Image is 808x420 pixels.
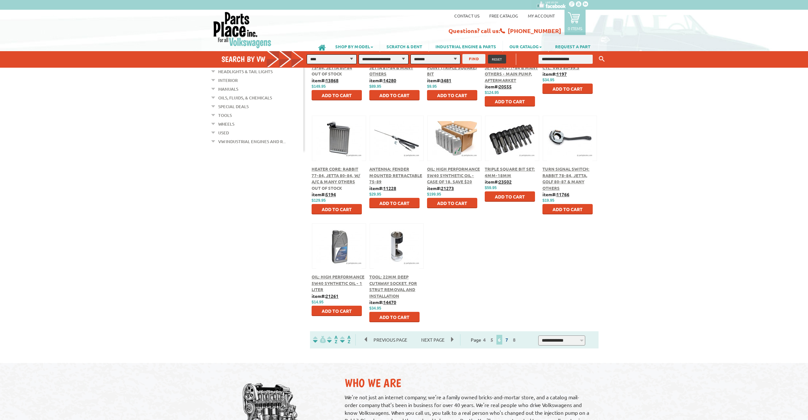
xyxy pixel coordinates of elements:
b: item#: [312,191,336,197]
button: Add to Cart [312,306,362,316]
u: 20555 [499,84,512,89]
a: Manuals [218,85,238,93]
a: Contact us [454,13,480,18]
span: $14.95 [312,300,324,304]
a: Antenna: Fender Mounted Retractable 75-89 [369,166,422,184]
a: Previous Page [365,337,415,343]
b: item#: [312,293,339,299]
a: Oil Pan: 5Qt For Most 4 Cyl. VWs 80-99.5 [542,58,596,70]
a: Oil: High Performance 5w40 Synthetic Oil - Case of 18, Save $20 [427,166,480,184]
span: $124.95 [485,90,499,95]
button: FIND [462,54,485,64]
a: Free Catalog [489,13,518,18]
span: Previous Page [367,335,414,345]
u: 5194 [326,191,336,197]
a: 8 [511,337,517,343]
u: 21261 [326,293,339,299]
b: item#: [312,77,339,83]
a: Tool: 22mm Deep Cutaway Socket. For strut removal and installation [369,274,417,299]
a: Fuel Pump: Rabbit, Jetta Gas 77-84 & Many Others - Main Pump, Aftermarket [485,58,538,83]
span: $29.95 [369,192,381,197]
span: Add to Cart [553,206,583,212]
span: Add to Cart [322,308,352,314]
span: Add to Cart [322,92,352,98]
span: $59.95 [485,186,497,190]
div: Page [460,334,528,346]
u: 3481 [441,77,451,83]
b: item#: [542,191,569,197]
u: 13868 [326,77,339,83]
img: Sort by Sales Rank [339,336,352,343]
a: 0 items [564,10,586,35]
u: 14280 [383,77,396,83]
img: Parts Place Inc! [213,11,272,49]
a: VW Industrial Engines and R... [218,137,286,146]
span: $19.95 [542,198,554,203]
span: Add to Cart [495,194,525,199]
b: item#: [427,185,454,191]
span: Add to Cart [379,200,410,206]
a: Special Deals [218,102,249,111]
button: Add to Cart [542,84,593,94]
u: 21273 [441,185,454,191]
button: Add to Cart [427,198,477,208]
button: Add to Cart [485,96,535,107]
a: Used [218,129,229,137]
b: item#: [369,299,396,305]
u: 1197 [556,71,567,77]
b: item#: [485,84,512,89]
span: $9.95 [427,84,437,89]
button: Add to Cart [542,204,593,214]
a: SHOP BY MODEL [329,41,380,52]
a: Interior [218,76,238,85]
button: Add to Cart [312,204,362,214]
img: filterpricelow.svg [313,336,326,343]
h4: Search by VW [221,54,310,64]
span: $34.95 [369,306,381,311]
a: Headlights & Tail Lights [218,67,273,76]
span: $149.95 [312,84,326,89]
u: 23502 [499,179,512,185]
a: SCRATCH & DENT [380,41,429,52]
span: Add to Cart [379,92,410,98]
span: $89.95 [369,84,381,89]
span: Strut: Front, Rabbit 75-84, Jetta 80-84 [312,58,359,70]
button: Add to Cart [485,191,535,202]
a: Triple Square Bit Set: 4mm-18mm [485,166,535,178]
button: RESET [488,55,506,63]
span: Add to Cart [379,314,410,320]
p: 0 items [568,26,582,31]
a: OUR CATALOG [503,41,548,52]
button: Add to Cart [369,90,420,100]
b: item#: [542,71,567,77]
a: Wheels [218,120,234,128]
span: Out of stock [312,71,342,76]
b: item#: [485,179,512,185]
a: Heater Core: Rabbit 77-84, Jetta 80-84, w/ A/C & Many Others [312,166,360,184]
a: 7 [504,337,510,343]
b: item#: [369,185,396,191]
img: Sort by Headline [326,336,339,343]
u: 14470 [383,299,396,305]
a: Oils, Fluids, & Chemicals [218,94,272,102]
span: Add to Cart [437,92,467,98]
u: 11766 [556,191,569,197]
button: Keyword Search [597,54,607,64]
button: Add to Cart [369,312,420,322]
span: $129.95 [312,198,326,203]
span: Next Page [415,335,451,345]
h2: Who We Are [345,376,592,390]
a: Oil: High Performance 5w40 Synthetic Oil - 1 Liter [312,274,364,292]
a: Turn Signal Switch: Rabbit 78-84, Jetta, Golf 80-87 & Many Others [542,166,589,191]
span: Add to Cart [553,86,583,92]
b: item#: [369,77,396,83]
span: 6 [496,335,502,345]
u: 11228 [383,185,396,191]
